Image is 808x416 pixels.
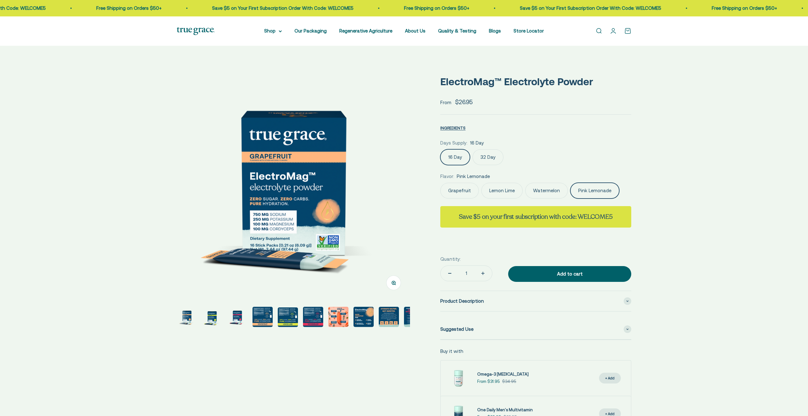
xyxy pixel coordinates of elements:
label: Quantity: [440,255,461,263]
img: ElectroMag™ [202,307,222,327]
p: Save $5 on Your First Subscription Order With Code: WELCOME5 [520,4,661,12]
sale-price: $26.95 [455,97,473,107]
summary: Product Description [440,291,631,311]
img: Rapid Hydration For: - Exercise endurance* - Stress support* - Electrolyte replenishment* - Muscl... [353,307,374,327]
a: Free Shipping on Orders $50+ [96,5,162,11]
summary: Shop [264,27,282,35]
img: ElectroMag™ [278,307,298,327]
button: INGREDIENTS [440,124,466,132]
a: Omega-3 [MEDICAL_DATA] [477,371,529,378]
span: Product Description [440,297,484,305]
img: Magnesium for heart health and stress support* Chloride to support pH balance and oxygen flow* So... [328,307,348,327]
a: Our Packaging [294,28,327,33]
a: Free Shipping on Orders $50+ [712,5,777,11]
legend: Days Supply: [440,139,467,147]
button: Add to cart [508,266,631,282]
span: Suggested Use [440,325,473,333]
img: ElectroMag™ [177,66,410,299]
p: Buy it with [440,348,463,355]
button: Go to item 9 [379,307,399,329]
a: One Daily Men's Multivitamin [477,407,533,413]
span: One Daily Men's Multivitamin [477,407,533,412]
a: Free Shipping on Orders $50+ [404,5,469,11]
button: Decrease quantity [441,266,459,281]
button: Go to item 6 [303,307,323,329]
img: ElectroMag™ [227,307,247,327]
button: + Add [599,373,621,384]
button: Go to item 2 [202,307,222,329]
button: Go to item 10 [404,307,424,329]
span: 16 Day [470,139,484,147]
p: ElectroMag™ Electrolyte Powder [440,74,631,90]
button: Go to item 5 [278,307,298,329]
img: ElectroMag™ [177,307,197,327]
span: INGREDIENTS [440,126,466,130]
a: Quality & Testing [438,28,476,33]
button: Go to item 1 [177,307,197,329]
img: ElectroMag™ [303,307,323,327]
a: Store Locator [514,28,544,33]
sale-price: From $31.95 [477,378,500,385]
a: About Us [405,28,425,33]
summary: Suggested Use [440,319,631,339]
a: Blogs [489,28,501,33]
button: Go to item 7 [328,307,348,329]
button: Increase quantity [474,266,492,281]
button: Go to item 8 [353,307,374,329]
div: Add to cart [521,270,619,278]
compare-at-price: $34.95 [502,378,516,385]
span: Pink Lemonade [457,173,490,180]
span: From [440,99,451,106]
span: Omega-3 [MEDICAL_DATA] [477,372,529,377]
img: 750 mg sodium for fluid balance and cellular communication.* 250 mg potassium supports blood pres... [252,307,273,327]
img: Everyone needs true hydration. From your extreme athletes to you weekend warriors, ElectroMag giv... [379,307,399,327]
img: Omega-3 Fish Oil for Brain, Heart, and Immune Health* Sustainably sourced, wild-caught Alaskan fi... [446,365,471,391]
button: Go to item 3 [227,307,247,329]
img: ElectroMag™ [404,307,424,327]
p: Save $5 on Your First Subscription Order With Code: WELCOME5 [212,4,353,12]
div: + Add [605,375,615,381]
strong: Save $5 on your first subscription with code: WELCOME5 [459,212,612,221]
button: Go to item 4 [252,307,273,329]
a: Regenerative Agriculture [339,28,392,33]
legend: Flavor: [440,173,454,180]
